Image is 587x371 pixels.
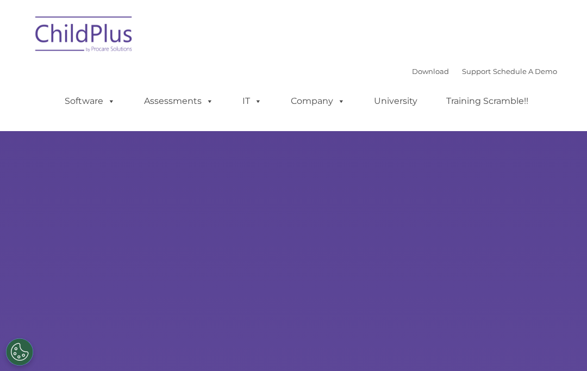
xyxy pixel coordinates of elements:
[54,90,126,112] a: Software
[412,67,449,76] a: Download
[232,90,273,112] a: IT
[363,90,428,112] a: University
[435,90,539,112] a: Training Scramble!!
[6,338,33,366] button: Cookies Settings
[412,67,557,76] font: |
[133,90,224,112] a: Assessments
[30,9,139,63] img: ChildPlus by Procare Solutions
[493,67,557,76] a: Schedule A Demo
[462,67,491,76] a: Support
[280,90,356,112] a: Company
